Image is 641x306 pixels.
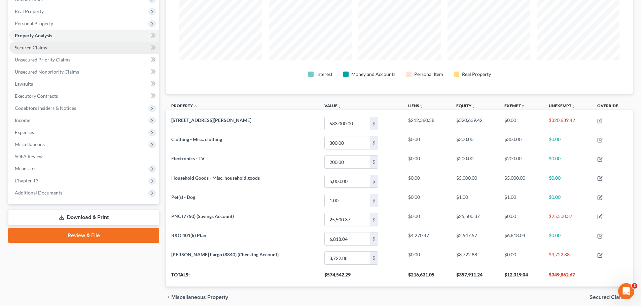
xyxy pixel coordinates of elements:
span: Unsecured Priority Claims [15,57,70,62]
td: $1.00 [499,191,543,210]
td: $320,639.42 [451,114,499,133]
a: Property Analysis [9,30,159,42]
input: 0.00 [325,232,370,245]
div: $ [370,232,378,245]
input: 0.00 [325,175,370,188]
a: Unsecured Nonpriority Claims [9,66,159,78]
i: chevron_left [166,295,171,300]
span: Miscellaneous Property [171,295,228,300]
div: Real Property [462,71,491,78]
span: Clothing - Misc. clothing [171,136,222,142]
td: $300.00 [451,133,499,152]
td: $0.00 [403,152,451,172]
span: Expenses [15,129,34,135]
td: $3,722.88 [543,249,592,268]
span: SOFA Review [15,154,43,159]
td: $25,500.37 [543,210,592,229]
input: 0.00 [325,117,370,130]
td: $4,270.47 [403,229,451,248]
span: Household Goods - Misc. household goods [171,175,260,181]
span: Electronics - TV [171,156,205,161]
a: SOFA Review [9,150,159,163]
input: 0.00 [325,156,370,168]
td: $0.00 [403,210,451,229]
td: $0.00 [403,172,451,191]
span: PNC (7750) (Savings Account) [171,213,234,219]
th: $349,862.67 [543,268,592,287]
span: Property Analysis [15,33,52,38]
th: $216,631.05 [403,268,451,287]
a: Exemptunfold_more [504,103,525,108]
input: 0.00 [325,136,370,149]
td: $25,500.37 [451,210,499,229]
td: $0.00 [543,191,592,210]
span: Miscellaneous [15,141,45,147]
div: $ [370,175,378,188]
a: Unexemptunfold_more [549,103,575,108]
td: $0.00 [403,133,451,152]
i: unfold_more [471,104,475,108]
td: $200.00 [451,152,499,172]
a: Property expand_less [171,103,198,108]
td: $5,000.00 [499,172,543,191]
span: Secured Claims [590,295,628,300]
i: expand_less [193,104,198,108]
div: $ [370,194,378,207]
th: $12,319.04 [499,268,543,287]
span: Real Property [15,8,44,14]
a: Executory Contracts [9,90,159,102]
span: Pet(s) - Dog [171,194,195,200]
a: Secured Claims [9,42,159,54]
span: Chapter 13 [15,178,38,183]
th: Override [592,99,633,114]
td: $0.00 [499,249,543,268]
a: Lawsuits [9,78,159,90]
i: unfold_more [337,104,342,108]
a: Equityunfold_more [456,103,475,108]
span: Income [15,117,30,123]
td: $3,722.88 [451,249,499,268]
span: Unsecured Nonpriority Claims [15,69,79,75]
a: Liensunfold_more [408,103,423,108]
td: $0.00 [499,210,543,229]
td: $0.00 [543,229,592,248]
td: $6,818.04 [499,229,543,248]
i: unfold_more [571,104,575,108]
span: Secured Claims [15,45,47,50]
td: $200.00 [499,152,543,172]
span: Codebtors Insiders & Notices [15,105,76,111]
span: Executory Contracts [15,93,58,99]
div: Money and Accounts [351,71,395,78]
td: $0.00 [543,133,592,152]
span: [PERSON_NAME] Fargo (8840) (Checking Account) [171,252,279,257]
div: $ [370,136,378,149]
td: $2,547.57 [451,229,499,248]
span: 3 [632,283,637,289]
iframe: Intercom live chat [618,283,634,299]
td: $1.00 [451,191,499,210]
a: Review & File [8,228,159,243]
span: [STREET_ADDRESS][PERSON_NAME] [171,117,251,123]
a: Valueunfold_more [324,103,342,108]
input: 0.00 [325,194,370,207]
a: Unsecured Priority Claims [9,54,159,66]
td: $0.00 [403,249,451,268]
div: $ [370,117,378,130]
div: Personal Item [414,71,443,78]
span: RXO 401(k) Plan [171,232,206,238]
div: $ [370,213,378,226]
div: $ [370,252,378,264]
td: $300.00 [499,133,543,152]
span: Lawsuits [15,81,33,87]
th: Totals: [166,268,319,287]
td: $0.00 [499,114,543,133]
td: $0.00 [403,191,451,210]
span: Additional Documents [15,190,62,195]
th: $357,911.24 [451,268,499,287]
button: chevron_left Miscellaneous Property [166,295,228,300]
td: $320,639.42 [543,114,592,133]
i: unfold_more [419,104,423,108]
div: $ [370,156,378,168]
span: Personal Property [15,20,53,26]
span: Means Test [15,166,38,171]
